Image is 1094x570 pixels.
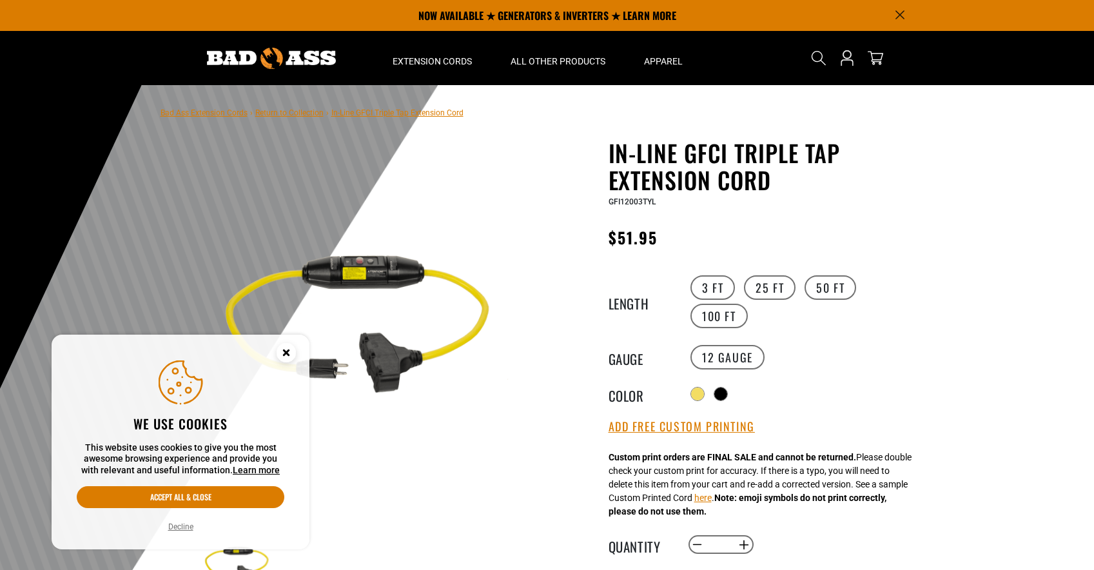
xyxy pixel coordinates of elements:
[609,386,673,402] legend: Color
[77,415,284,432] h2: We use cookies
[609,420,755,434] button: Add Free Custom Printing
[744,275,796,300] label: 25 FT
[255,108,324,117] a: Return to Collection
[609,349,673,366] legend: Gauge
[805,275,856,300] label: 50 FT
[326,108,329,117] span: ›
[373,31,491,85] summary: Extension Cords
[609,139,924,193] h1: In-Line GFCI Triple Tap Extension Cord
[250,108,253,117] span: ›
[609,493,886,516] strong: Note: emoji symbols do not print correctly, please do not use them.
[808,48,829,68] summary: Search
[199,172,509,483] img: yellow
[161,108,248,117] a: Bad Ass Extension Cords
[207,48,336,69] img: Bad Ass Extension Cords
[52,335,309,550] aside: Cookie Consent
[690,304,748,328] label: 100 FT
[690,275,735,300] label: 3 FT
[609,536,673,553] label: Quantity
[609,197,656,206] span: GFI12003TYL
[644,55,683,67] span: Apparel
[161,104,464,120] nav: breadcrumbs
[609,293,673,310] legend: Length
[331,108,464,117] span: In-Line GFCI Triple Tap Extension Cord
[164,520,197,533] button: Decline
[491,31,625,85] summary: All Other Products
[393,55,472,67] span: Extension Cords
[609,226,658,249] span: $51.95
[233,465,280,475] a: Learn more
[609,452,856,462] strong: Custom print orders are FINAL SALE and cannot be returned.
[77,486,284,508] button: Accept all & close
[694,491,712,505] button: here
[690,345,765,369] label: 12 Gauge
[511,55,605,67] span: All Other Products
[77,442,284,477] p: This website uses cookies to give you the most awesome browsing experience and provide you with r...
[625,31,702,85] summary: Apparel
[609,451,912,518] div: Please double check your custom print for accuracy. If there is a typo, you will need to delete t...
